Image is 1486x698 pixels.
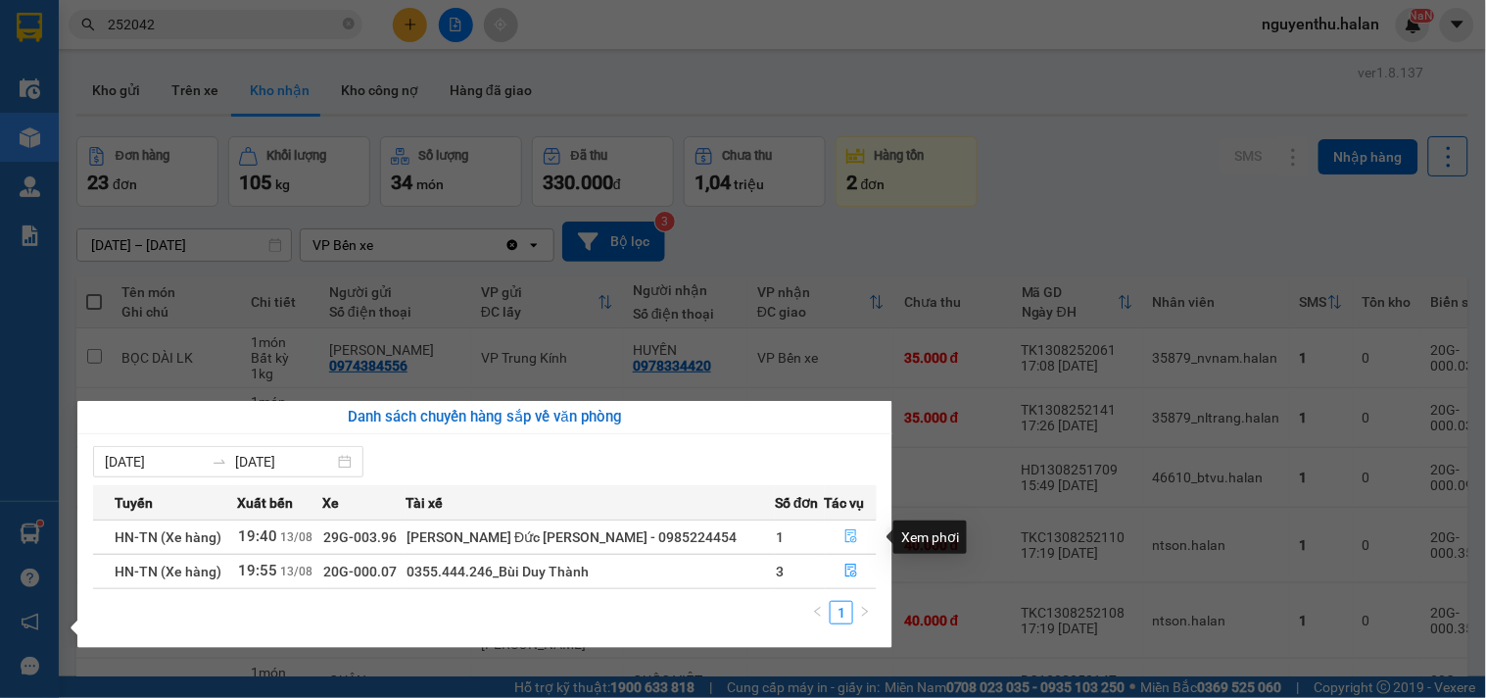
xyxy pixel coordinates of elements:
span: 13/08 [280,530,312,544]
div: 0355.444.246_Bùi Duy Thành [407,561,774,582]
div: Danh sách chuyến hàng sắp về văn phòng [93,406,877,429]
b: GỬI : VP Bến xe [24,142,214,174]
span: Số đơn [775,492,819,514]
span: HN-TN (Xe hàng) [115,564,221,579]
span: file-done [844,564,858,579]
span: Xuất bến [237,492,293,514]
li: Next Page [853,601,877,624]
li: 271 - [PERSON_NAME] Tự [PERSON_NAME][GEOGRAPHIC_DATA] - [GEOGRAPHIC_DATA][PERSON_NAME] [183,48,819,97]
span: swap-right [212,454,227,470]
button: left [806,601,830,624]
span: Xe [322,492,339,514]
span: Tài xế [406,492,443,514]
span: 1 [776,529,784,545]
span: 3 [776,564,784,579]
span: Tác vụ [825,492,865,514]
input: Từ ngày [105,451,204,473]
span: 29G-003.96 [323,529,397,545]
span: left [812,606,824,618]
span: to [212,454,227,470]
button: file-done [826,556,876,587]
span: right [859,606,871,618]
li: 1 [830,601,853,624]
li: Previous Page [806,601,830,624]
span: 19:55 [238,562,277,579]
button: right [853,601,877,624]
span: 13/08 [280,565,312,578]
div: Xem phơi [893,521,967,554]
img: logo.jpg [24,25,171,123]
span: 20G-000.07 [323,564,397,579]
input: Đến ngày [235,451,334,473]
span: 19:40 [238,527,277,545]
span: HN-TN (Xe hàng) [115,529,221,545]
div: [PERSON_NAME] Đức [PERSON_NAME] - 0985224454 [407,526,774,548]
button: file-done [826,522,876,553]
a: 1 [831,602,852,623]
span: Tuyến [115,492,153,514]
span: file-done [844,529,858,545]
